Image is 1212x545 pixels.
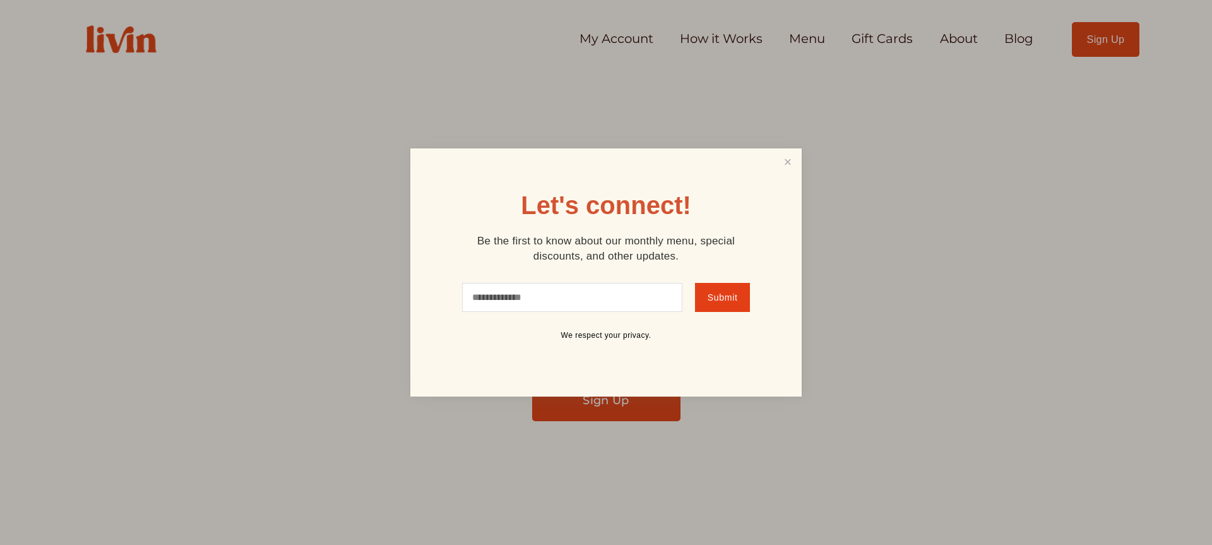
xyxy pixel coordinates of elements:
[972,196,1199,488] iframe: chat widget
[776,150,800,174] a: Close
[1159,494,1199,532] iframe: chat widget
[521,193,691,218] h1: Let's connect!
[454,331,757,341] p: We respect your privacy.
[695,283,750,312] button: Submit
[454,234,757,264] p: Be the first to know about our monthly menu, special discounts, and other updates.
[708,292,738,302] span: Submit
